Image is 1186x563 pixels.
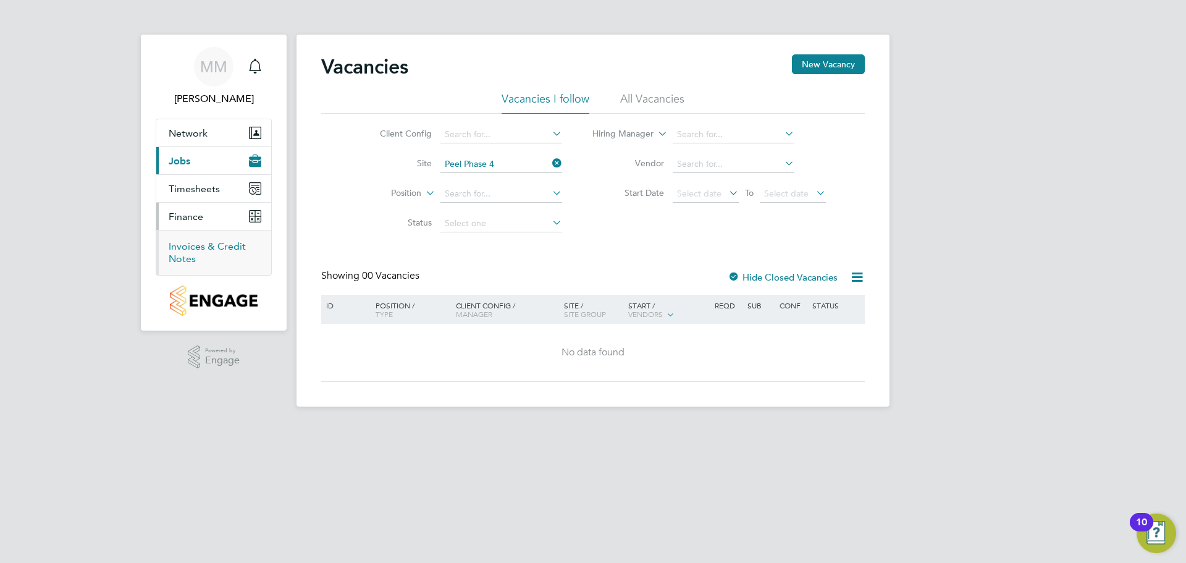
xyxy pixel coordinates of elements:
[362,269,419,282] span: 00 Vacancies
[170,286,257,316] img: countryside-properties-logo-retina.png
[673,126,794,143] input: Search for...
[323,346,863,359] div: No data found
[169,127,208,139] span: Network
[628,309,663,319] span: Vendors
[188,345,240,369] a: Powered byEngage
[169,211,203,222] span: Finance
[673,156,794,173] input: Search for...
[582,128,654,140] label: Hiring Manager
[156,91,272,106] span: Mounir Mikhael
[440,156,562,173] input: Search for...
[1136,522,1147,538] div: 10
[156,286,272,316] a: Go to home page
[809,295,863,316] div: Status
[677,188,721,199] span: Select date
[361,217,432,228] label: Status
[169,240,246,265] a: Invoices & Credit Notes
[156,119,271,146] button: Network
[625,295,712,326] div: Start /
[776,295,809,316] div: Conf
[502,91,589,114] li: Vacancies I follow
[561,295,626,324] div: Site /
[205,345,240,356] span: Powered by
[156,175,271,202] button: Timesheets
[205,355,240,366] span: Engage
[156,230,271,275] div: Finance
[323,295,366,316] div: ID
[376,309,393,319] span: Type
[792,54,865,74] button: New Vacancy
[564,309,606,319] span: Site Group
[366,295,453,324] div: Position /
[1137,514,1176,553] button: Open Resource Center, 10 new notifications
[728,271,838,283] label: Hide Closed Vacancies
[361,158,432,169] label: Site
[156,47,272,106] a: MM[PERSON_NAME]
[350,187,421,200] label: Position
[200,59,227,75] span: MM
[741,185,757,201] span: To
[156,203,271,230] button: Finance
[361,128,432,139] label: Client Config
[456,309,492,319] span: Manager
[593,187,664,198] label: Start Date
[593,158,664,169] label: Vendor
[440,126,562,143] input: Search for...
[744,295,776,316] div: Sub
[169,183,220,195] span: Timesheets
[453,295,561,324] div: Client Config /
[712,295,744,316] div: Reqd
[169,155,190,167] span: Jobs
[620,91,684,114] li: All Vacancies
[141,35,287,331] nav: Main navigation
[764,188,809,199] span: Select date
[321,54,408,79] h2: Vacancies
[321,269,422,282] div: Showing
[156,147,271,174] button: Jobs
[440,215,562,232] input: Select one
[440,185,562,203] input: Search for...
